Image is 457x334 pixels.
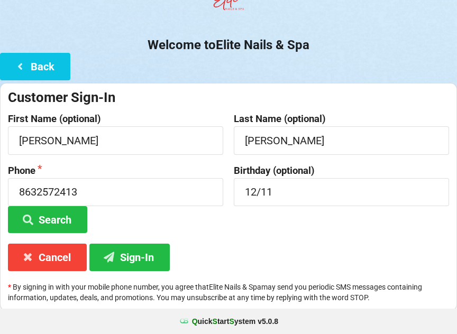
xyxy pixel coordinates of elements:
button: Cancel [8,244,87,271]
p: By signing in with your mobile phone number, you agree that Elite Nails & Spa may send you period... [8,282,449,303]
label: Last Name (optional) [234,114,449,124]
div: Customer Sign-In [8,89,449,106]
input: MM/DD [234,178,449,206]
img: favicon.ico [179,316,189,327]
button: Sign-In [89,244,170,271]
label: Birthday (optional) [234,165,449,176]
button: Search [8,206,87,233]
span: S [213,317,217,326]
label: Phone [8,165,223,176]
label: First Name (optional) [8,114,223,124]
input: First Name [8,126,223,154]
span: Q [192,317,198,326]
input: Last Name [234,126,449,154]
span: S [229,317,234,326]
b: uick tart ystem v 5.0.8 [192,316,278,327]
input: 1234567890 [8,178,223,206]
